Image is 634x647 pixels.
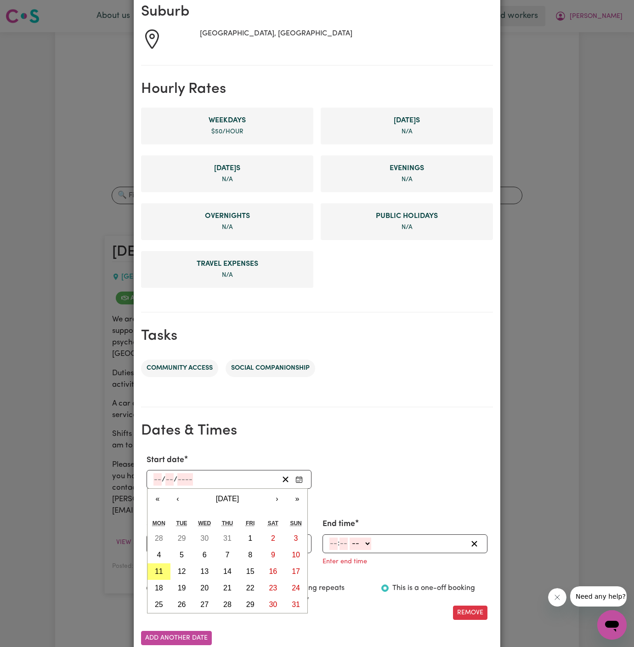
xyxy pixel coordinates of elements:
span: Sunday rate [148,163,306,174]
p: Enter start time [147,557,194,567]
button: August 20, 2025 [193,580,216,596]
button: August 25, 2025 [147,596,170,613]
button: August 5, 2025 [170,547,193,563]
span: not specified [222,177,233,183]
button: August 28, 2025 [216,596,239,613]
button: « [147,489,168,509]
span: not specified [222,224,233,230]
abbr: August 3, 2025 [294,534,298,542]
button: August 15, 2025 [239,563,262,580]
button: July 29, 2025 [170,530,193,547]
button: August 31, 2025 [284,596,307,613]
abbr: August 4, 2025 [157,551,161,559]
button: August 14, 2025 [216,563,239,580]
abbr: August 5, 2025 [180,551,184,559]
label: This is a one-off booking [392,583,475,594]
button: August 22, 2025 [239,580,262,596]
abbr: August 2, 2025 [271,534,275,542]
abbr: August 13, 2025 [200,567,209,575]
abbr: August 16, 2025 [269,567,277,575]
input: -- [329,538,338,550]
span: Overnight rate [148,211,306,222]
h2: Hourly Rates [141,80,493,98]
button: August 13, 2025 [193,563,216,580]
span: [GEOGRAPHIC_DATA], [GEOGRAPHIC_DATA] [200,30,352,37]
button: August 17, 2025 [284,563,307,580]
button: August 30, 2025 [262,596,285,613]
abbr: August 25, 2025 [155,601,163,608]
abbr: August 27, 2025 [200,601,209,608]
p: Enter a start date [147,492,201,503]
abbr: July 30, 2025 [200,534,209,542]
button: August 12, 2025 [170,563,193,580]
abbr: July 29, 2025 [178,534,186,542]
button: August 11, 2025 [147,563,170,580]
abbr: Saturday [268,520,278,527]
span: not specified [222,272,233,278]
abbr: Friday [246,520,255,527]
span: Evening rate [328,163,486,174]
abbr: August 19, 2025 [178,584,186,592]
button: August 18, 2025 [147,580,170,596]
span: not specified [402,224,413,230]
abbr: August 22, 2025 [246,584,255,592]
label: This booking repeats fortnightly [275,583,370,605]
button: July 28, 2025 [147,530,170,547]
button: Enter Start date [293,473,306,486]
li: Social companionship [226,360,315,377]
span: / [162,475,165,484]
button: August 6, 2025 [193,547,216,563]
span: not specified [402,177,413,183]
label: Start time [147,518,183,530]
abbr: Wednesday [198,520,211,527]
abbr: August 12, 2025 [178,567,186,575]
abbr: August 8, 2025 [248,551,252,559]
h2: Suburb [141,3,493,21]
button: ‹ [168,489,188,509]
button: August 27, 2025 [193,596,216,613]
input: ---- [177,473,193,486]
button: [DATE] [188,489,267,509]
abbr: August 30, 2025 [269,601,277,608]
span: Weekday rate [148,115,306,126]
span: $ 50 /hour [211,129,243,135]
abbr: August 26, 2025 [178,601,186,608]
button: August 2, 2025 [262,530,285,547]
abbr: August 24, 2025 [292,584,300,592]
button: August 10, 2025 [284,547,307,563]
button: August 8, 2025 [239,547,262,563]
abbr: August 1, 2025 [248,534,252,542]
abbr: August 14, 2025 [223,567,232,575]
abbr: Monday [153,520,165,527]
label: Start date [147,454,184,466]
button: August 26, 2025 [170,596,193,613]
abbr: August 29, 2025 [246,601,255,608]
abbr: August 7, 2025 [226,551,230,559]
abbr: August 9, 2025 [271,551,275,559]
abbr: Sunday [290,520,301,527]
h2: Tasks [141,327,493,345]
li: Community access [141,360,218,377]
button: August 7, 2025 [216,547,239,563]
span: Public Holiday rate [328,211,486,222]
button: July 31, 2025 [216,530,239,547]
abbr: August 17, 2025 [292,567,300,575]
input: -- [153,473,162,486]
button: » [287,489,307,509]
span: [DATE] [216,495,239,503]
button: › [267,489,287,509]
abbr: August 15, 2025 [246,567,255,575]
button: Clear Start date [278,473,293,486]
iframe: Close message [548,588,566,607]
abbr: August 31, 2025 [292,601,300,608]
input: -- [165,473,174,486]
button: August 16, 2025 [262,563,285,580]
abbr: August 23, 2025 [269,584,277,592]
span: not specified [402,129,413,135]
span: : [338,539,340,548]
iframe: Button to launch messaging window [597,610,627,640]
button: Remove this date/time [453,606,487,620]
abbr: July 28, 2025 [155,534,163,542]
abbr: Thursday [222,520,233,527]
abbr: August 10, 2025 [292,551,300,559]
